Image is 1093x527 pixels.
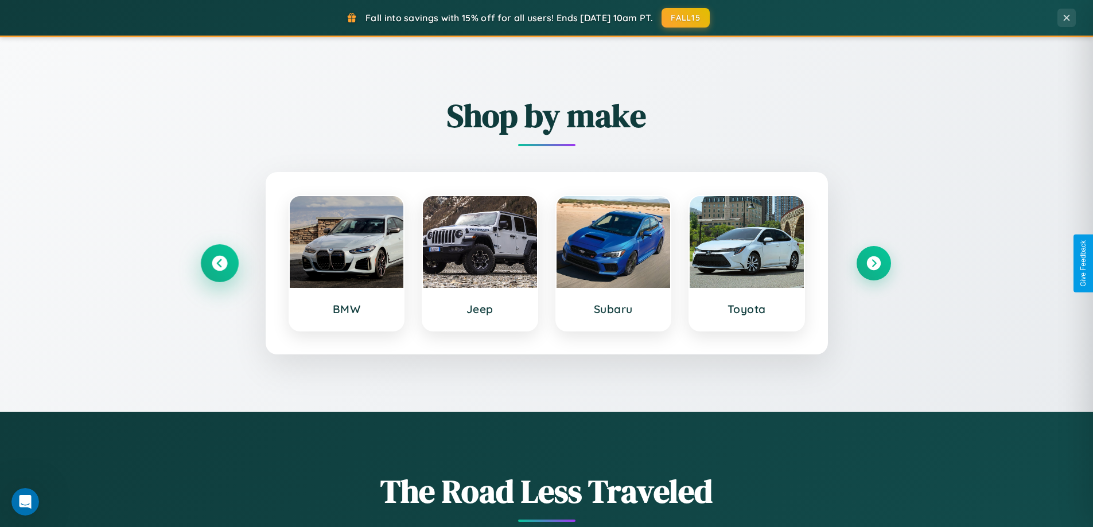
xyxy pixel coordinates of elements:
[662,8,710,28] button: FALL15
[434,302,526,316] h3: Jeep
[701,302,792,316] h3: Toyota
[301,302,392,316] h3: BMW
[203,93,891,138] h2: Shop by make
[1079,240,1087,287] div: Give Feedback
[203,469,891,513] h1: The Road Less Traveled
[568,302,659,316] h3: Subaru
[365,12,653,24] span: Fall into savings with 15% off for all users! Ends [DATE] 10am PT.
[11,488,39,516] iframe: Intercom live chat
